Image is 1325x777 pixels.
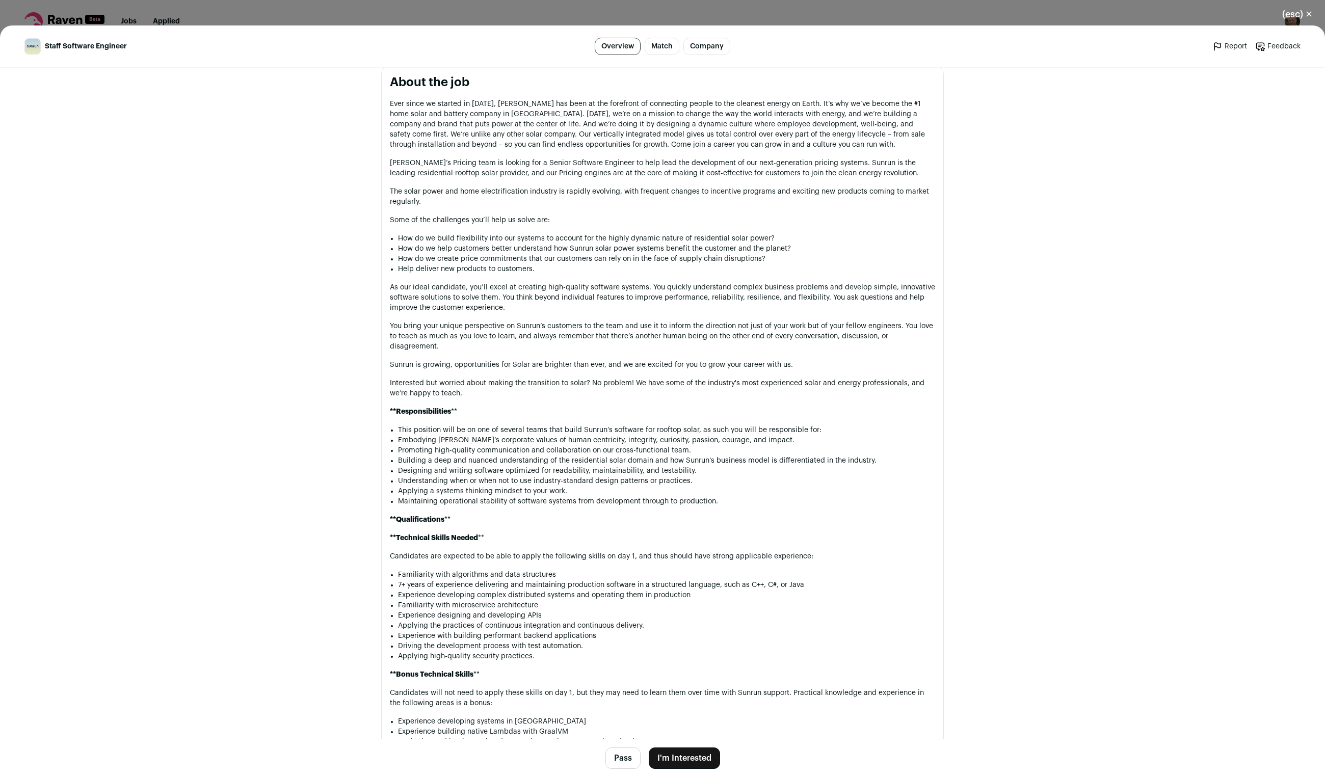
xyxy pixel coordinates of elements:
li: Building a deep and nuanced understanding of the residential solar domain and how Sunrun’s busine... [398,456,935,466]
p: Candidates are expected to be able to apply the following skills on day 1, and thus should have s... [390,551,935,561]
button: I'm Interested [649,747,720,769]
p: Some of the challenges you’ll help us solve are: [390,215,935,225]
button: Pass [605,747,641,769]
p: Sunrun is growing, opportunities for Solar are brighter than ever, and we are excited for you to ... [390,360,935,370]
li: Embodying [PERSON_NAME]’s corporate values of human centricity, integrity, curiosity, passion, co... [398,435,935,445]
li: Applying a systems thinking mindset to your work. [398,486,935,496]
p: The solar power and home electrification industry is rapidly evolving, with frequent changes to i... [390,186,935,207]
li: Promoting high-quality communication and collaboration on our cross-functional team. [398,445,935,456]
li: Familiarity with microservice architecture [398,600,935,610]
li: Understanding when or when not to use industry-standard design patterns or practices. [398,476,935,486]
li: How do we help customers better understand how Sunrun solar power systems benefit the customer an... [398,244,935,254]
li: Maintaining operational stability of software systems from development through to production. [398,496,935,506]
p: Ever since we started in [DATE], [PERSON_NAME] has been at the forefront of connecting people to ... [390,99,935,150]
li: How do we build flexibility into our systems to account for the highly dynamic nature of resident... [398,233,935,244]
li: Designing and implementing data persistence in an appropriate database [398,737,935,747]
li: Designing and writing software optimized for readability, maintainability, and testability. [398,466,935,476]
p: [PERSON_NAME]’s Pricing team is looking for a Senior Software Engineer to help lead the developme... [390,158,935,178]
li: Help deliver new products to customers. [398,264,935,274]
p: Candidates will not need to apply these skills on day 1, but they may need to learn them over tim... [390,688,935,708]
strong: **Qualifications [390,516,444,523]
li: This position will be on one of several teams that build Sunrun’s software for rooftop solar, as ... [398,425,935,435]
h2: About the job [390,74,935,91]
li: Driving the development process with test automation. [398,641,935,651]
li: Experience with building performant backend applications [398,631,935,641]
li: Experience building native Lambdas with GraalVM [398,727,935,737]
li: Experience developing complex distributed systems and operating them in production [398,590,935,600]
strong: **​Bonus Technical Skills [390,671,473,678]
a: Report [1212,41,1247,51]
a: Overview [595,38,641,55]
li: Applying high-quality security practices. [398,651,935,661]
p: Interested but worried about making the transition to solar? No problem! We have some of the indu... [390,378,935,398]
strong: **Technical Skills Needed [390,534,478,542]
span: Staff Software Engineer [45,41,127,51]
img: 2907dad0aac11527e532ff1cfdd2440bc3b91d7c3361ed160569bef4617cca35.jpg [25,39,40,54]
p: You bring your unique perspective on Sunrun’s customers to the team and use it to inform the dire... [390,321,935,352]
a: Company [683,38,730,55]
li: Familiarity with algorithms and data structures [398,570,935,580]
a: Match [645,38,679,55]
li: How do we create price commitments that our customers can rely on in the face of supply chain dis... [398,254,935,264]
button: Close modal [1270,3,1325,25]
li: Applying the practices of continuous integration and continuous delivery. [398,621,935,631]
li: 7+ years of experience delivering and maintaining production software in a structured language, s... [398,580,935,590]
strong: **Responsibilities [390,408,451,415]
p: As our ideal candidate, you’ll excel at creating high-quality software systems. You quickly under... [390,282,935,313]
a: Feedback [1255,41,1301,51]
li: Experience developing systems in [GEOGRAPHIC_DATA] [398,716,935,727]
li: Experience designing and developing APIs [398,610,935,621]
